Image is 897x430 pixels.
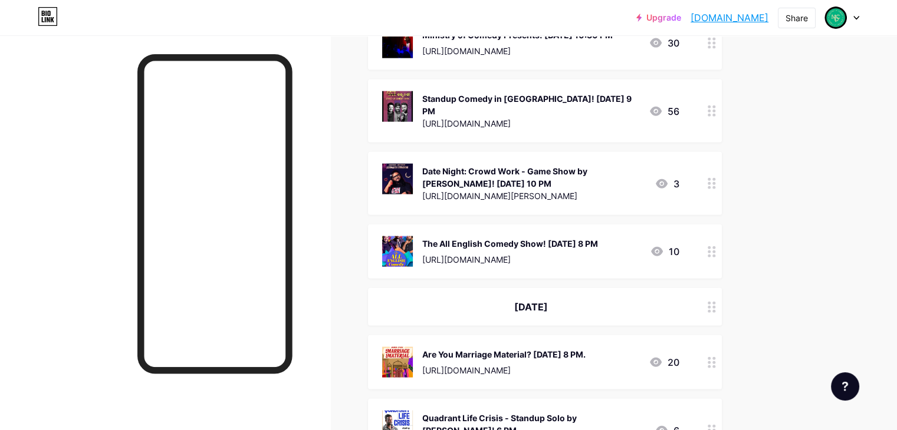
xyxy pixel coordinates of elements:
[382,28,413,58] img: Ministry of Comedy Presents! 8th Oct. 10:30 PM
[422,45,613,57] div: [URL][DOMAIN_NAME]
[422,92,639,117] div: Standup Comedy in [GEOGRAPHIC_DATA]! [DATE] 9 PM
[382,164,413,194] img: Date Night: Crowd Work - Game Show by Siddharth! 10th Oct. 10 PM
[422,364,586,376] div: [URL][DOMAIN_NAME]
[382,236,413,267] img: The All English Comedy Show! 3rd Oct. 8 PM
[636,13,681,22] a: Upgrade
[824,6,847,29] img: Ministry Comedy
[422,117,639,130] div: [URL][DOMAIN_NAME]
[422,165,645,190] div: Date Night: Crowd Work - Game Show by [PERSON_NAME]! [DATE] 10 PM
[382,300,679,314] div: [DATE]
[422,253,598,266] div: [URL][DOMAIN_NAME]
[422,237,598,250] div: The All English Comedy Show! [DATE] 8 PM
[786,12,808,24] div: Share
[382,91,413,122] img: Standup Comedy in Bangalore! 16th Oct. 9 PM
[649,104,679,118] div: 56
[382,347,413,378] img: Are You Marriage Material? 18th Oct. 8 PM.
[655,177,679,191] div: 3
[649,355,679,369] div: 20
[691,11,768,25] a: [DOMAIN_NAME]
[422,190,645,202] div: [URL][DOMAIN_NAME][PERSON_NAME]
[650,244,679,259] div: 10
[422,348,586,360] div: Are You Marriage Material? [DATE] 8 PM.
[649,36,679,50] div: 30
